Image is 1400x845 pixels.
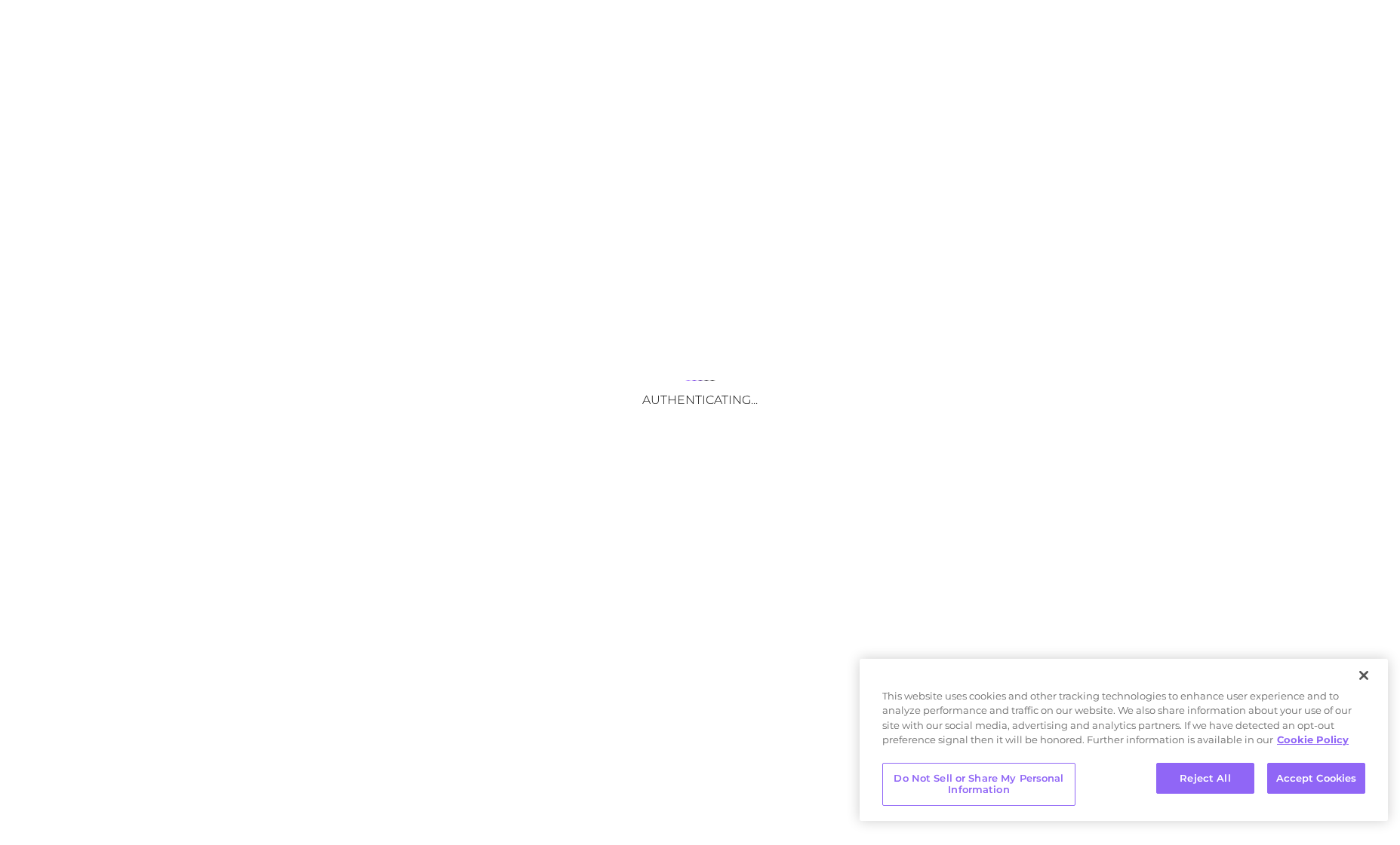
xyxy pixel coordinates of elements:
[860,659,1388,821] div: Cookie banner
[882,763,1075,806] button: Do Not Sell or Share My Personal Information, Opens the preference center dialog
[549,393,851,407] h3: Authenticating...
[860,659,1388,821] div: Privacy
[1347,659,1380,692] button: Close
[860,689,1388,755] div: This website uses cookies and other tracking technologies to enhance user experience and to analy...
[1267,763,1365,794] button: Accept Cookies
[1277,733,1349,745] a: More information about your privacy, opens in a new tab
[1156,763,1254,794] button: Reject All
